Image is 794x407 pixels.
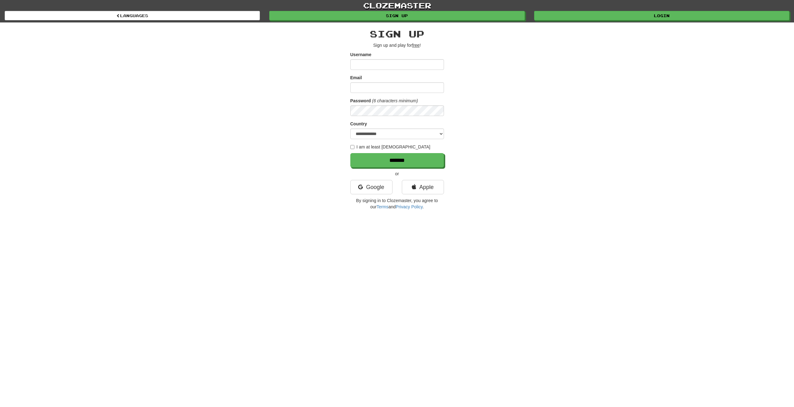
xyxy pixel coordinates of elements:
[402,180,444,194] a: Apple
[350,75,362,81] label: Email
[377,204,388,209] a: Terms
[350,144,431,150] label: I am at least [DEMOGRAPHIC_DATA]
[269,11,524,20] a: Sign up
[350,98,371,104] label: Password
[350,180,392,194] a: Google
[350,197,444,210] p: By signing in to Clozemaster, you agree to our and .
[350,29,444,39] h2: Sign up
[412,43,420,48] u: free
[350,51,372,58] label: Username
[350,145,354,149] input: I am at least [DEMOGRAPHIC_DATA]
[5,11,260,20] a: Languages
[396,204,422,209] a: Privacy Policy
[534,11,789,20] a: Login
[350,121,367,127] label: Country
[350,42,444,48] p: Sign up and play for !
[372,98,418,103] em: (6 characters minimum)
[350,171,444,177] p: or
